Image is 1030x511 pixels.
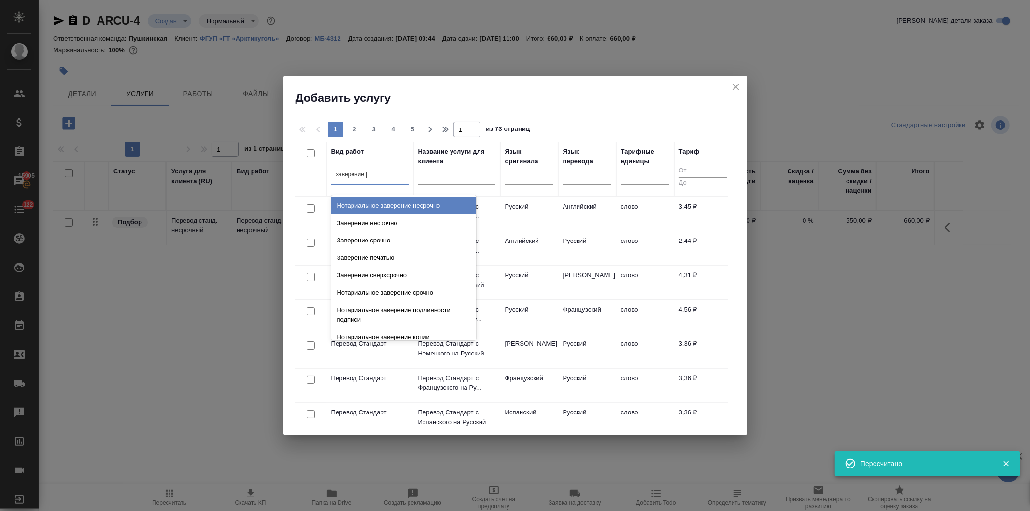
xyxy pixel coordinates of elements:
[616,403,674,437] td: слово
[558,197,616,231] td: Английский
[616,197,674,231] td: слово
[347,125,363,134] span: 2
[563,147,611,166] div: Язык перевода
[558,403,616,437] td: Русский
[558,266,616,299] td: [PERSON_NAME]
[331,339,409,349] p: Перевод Стандарт
[331,232,476,249] div: Заверение срочно
[331,197,476,214] div: Нотариальное заверение несрочно
[500,403,558,437] td: Испанский
[331,328,476,346] div: Нотариальное заверение копии
[674,300,732,334] td: 4,56 ₽
[331,284,476,301] div: Нотариальное заверение срочно
[331,214,476,232] div: Заверение несрочно
[500,300,558,334] td: Русский
[674,266,732,299] td: 4,31 ₽
[679,147,700,156] div: Тариф
[500,266,558,299] td: Русский
[418,147,495,166] div: Название услуги для клиента
[674,334,732,368] td: 3,36 ₽
[405,125,421,134] span: 5
[347,122,363,137] button: 2
[367,122,382,137] button: 3
[386,125,401,134] span: 4
[331,249,476,267] div: Заверение печатью
[558,300,616,334] td: Французский
[674,369,732,402] td: 3,36 ₽
[405,122,421,137] button: 5
[418,373,495,393] p: Перевод Стандарт с Французского на Ру...
[558,231,616,265] td: Русский
[616,300,674,334] td: слово
[674,197,732,231] td: 3,45 ₽
[386,122,401,137] button: 4
[296,90,747,106] h2: Добавить услугу
[679,165,727,177] input: От
[674,231,732,265] td: 2,44 ₽
[505,147,553,166] div: Язык оригинала
[558,369,616,402] td: Русский
[418,408,495,427] p: Перевод Стандарт с Испанского на Русский
[367,125,382,134] span: 3
[331,373,409,383] p: Перевод Стандарт
[616,369,674,402] td: слово
[500,369,558,402] td: Французский
[679,177,727,189] input: До
[331,301,476,328] div: Нотариальное заверение подлинности подписи
[996,459,1016,468] button: Закрыть
[500,334,558,368] td: [PERSON_NAME]
[500,231,558,265] td: Английский
[674,403,732,437] td: 3,36 ₽
[621,147,669,166] div: Тарифные единицы
[418,339,495,358] p: Перевод Стандарт с Немецкого на Русский
[861,459,988,468] div: Пересчитано!
[616,334,674,368] td: слово
[331,147,364,156] div: Вид работ
[729,80,743,94] button: close
[500,197,558,231] td: Русский
[558,334,616,368] td: Русский
[331,408,409,417] p: Перевод Стандарт
[616,231,674,265] td: слово
[616,266,674,299] td: слово
[486,123,530,137] span: из 73 страниц
[331,267,476,284] div: Заверение сверхсрочно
